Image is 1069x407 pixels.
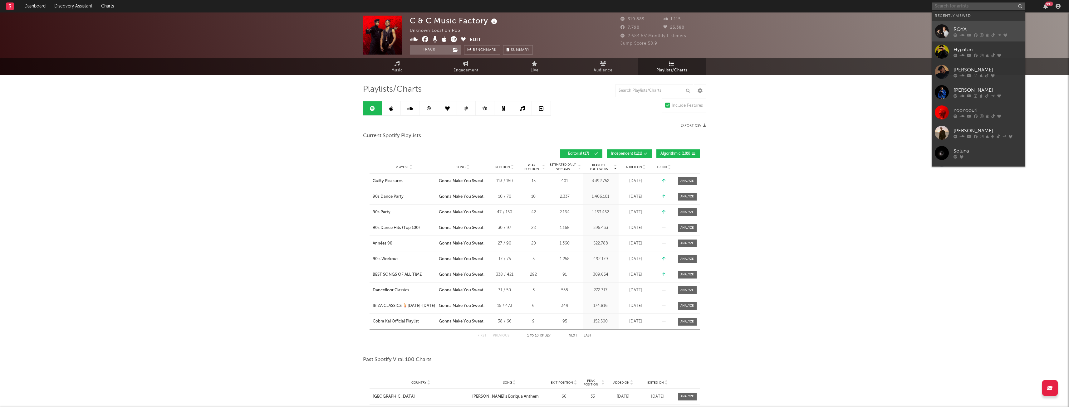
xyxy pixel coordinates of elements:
div: [GEOGRAPHIC_DATA] [373,394,415,400]
div: 2.164 [548,209,581,216]
div: [DATE] [620,178,651,184]
div: 20 [522,240,545,247]
span: Playlist [396,165,409,169]
div: Unknown Location | Pop [410,27,468,35]
span: Algorithmic ( 189 ) [660,152,690,156]
span: Song [503,381,512,385]
div: ROYA [954,26,1022,33]
div: [DATE] [620,303,651,309]
span: 310.889 [620,17,645,21]
a: Années 90 [373,240,436,247]
div: IBIZA CLASSICS 🍹[DATE]-[DATE] [373,303,435,309]
span: Summary [511,48,529,52]
span: Independent ( 121 ) [611,152,642,156]
a: Music [363,58,432,75]
span: Live [531,67,539,74]
button: 99+ [1043,4,1048,9]
div: 174.816 [584,303,617,309]
span: Audience [594,67,613,74]
a: Dancefloor Classics [373,287,436,293]
div: 3.392.752 [584,178,617,184]
span: Engagement [454,67,478,74]
span: Country [411,381,426,385]
div: 152.500 [584,318,617,325]
div: [DATE] [620,318,651,325]
button: Next [569,334,577,337]
div: 558 [548,287,581,293]
span: Added On [613,381,630,385]
div: BEST SONGS OF ALL TIME [373,272,422,278]
div: Années 90 [373,240,392,247]
div: 31 / 50 [491,287,519,293]
div: 91 [548,272,581,278]
div: 42 [522,209,545,216]
a: [PERSON_NAME]'s Boriqua Anthem [472,394,547,400]
div: Gonna Make You Sweat (Everybody Dance Now) (feat. [PERSON_NAME]) [439,256,488,262]
div: 309.654 [584,272,617,278]
a: Benchmark [464,45,500,55]
div: [DATE] [620,287,651,293]
div: 113 / 150 [491,178,519,184]
div: [DATE] [620,225,651,231]
div: [DATE] [642,394,673,400]
div: 17 / 75 [491,256,519,262]
div: 90s Dance Party [373,194,404,200]
div: 95 [548,318,581,325]
div: 10 [522,194,545,200]
a: 90s Dance Party [373,194,436,200]
span: Playlist Followers [584,163,613,171]
button: Last [584,334,592,337]
a: Soluna [932,143,1025,163]
div: Hypaton [954,46,1022,53]
span: Position [495,165,510,169]
a: BEST SONGS OF ALL TIME [373,272,436,278]
div: 15 [522,178,545,184]
div: 6 [522,303,545,309]
div: 272.317 [584,287,617,293]
div: C & C Music Factory [410,16,499,26]
div: Guilty Pleasures [373,178,403,184]
div: 9 [522,318,545,325]
div: [DATE] [620,240,651,247]
button: First [478,334,487,337]
div: [DATE] [608,394,639,400]
div: Gonna Make You Sweat (Everybody Dance Now) (feat. [PERSON_NAME]) [439,178,488,184]
a: Engagement [432,58,500,75]
a: Guilty Pleasures [373,178,436,184]
span: Playlists/Charts [656,67,687,74]
div: Gonna Make You Sweat (Everybody Dance Now) (feat. [PERSON_NAME]) [439,287,488,293]
span: Peak Position [581,379,601,386]
button: Previous [493,334,509,337]
div: 90s Party [373,209,390,216]
button: Summary [503,45,533,55]
div: Gonna Make You Sweat (Everybody Dance Now) (feat. [PERSON_NAME]) [439,209,488,216]
div: 2.337 [548,194,581,200]
div: 292 [522,272,545,278]
span: Trend [657,165,667,169]
div: [PERSON_NAME] [954,86,1022,94]
div: [DATE] [620,209,651,216]
a: Hypaton [932,41,1025,62]
div: 401 [548,178,581,184]
div: 522.788 [584,240,617,247]
div: 1.360 [548,240,581,247]
span: of [540,334,544,337]
div: 90s Dance Hits (Top 100) [373,225,420,231]
a: IBIZA CLASSICS 🍹[DATE]-[DATE] [373,303,436,309]
div: Gonna Make You Sweat (Everybody Dance Now) (feat. [PERSON_NAME]) [439,240,488,247]
div: 1.258 [548,256,581,262]
div: [PERSON_NAME]'s Boriqua Anthem [472,394,539,400]
div: Cobra Kai Official Playlist [373,318,419,325]
div: [DATE] [620,272,651,278]
div: Include Features [672,102,703,109]
span: Benchmark [473,46,497,54]
a: 90s Dance Hits (Top 100) [373,225,436,231]
div: 33 [581,394,605,400]
span: Playlists/Charts [363,86,422,93]
button: Algorithmic(189) [656,149,700,158]
div: 38 / 66 [491,318,519,325]
a: Audience [569,58,638,75]
span: 1.115 [663,17,681,21]
button: Independent(121) [607,149,652,158]
button: Track [410,45,449,55]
